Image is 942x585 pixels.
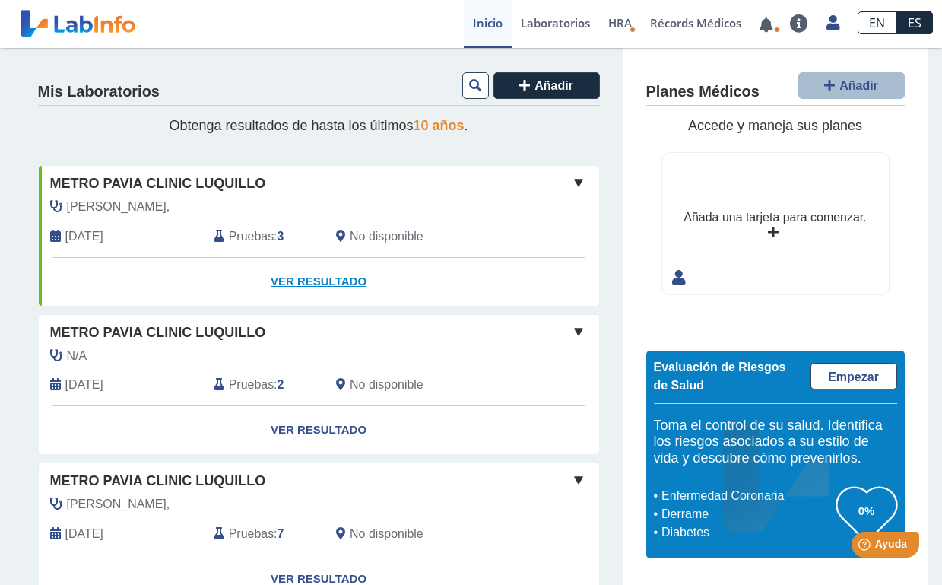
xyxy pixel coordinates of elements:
[807,526,925,568] iframe: Help widget launcher
[65,227,103,246] span: 2025-09-08
[202,525,325,543] div: :
[229,525,274,543] span: Pruebas
[50,471,266,491] span: Metro Pavia Clinic Luquillo
[65,525,103,543] span: 2025-05-27
[654,418,897,467] h5: Toma el control de su salud. Identifica los riesgos asociados a su estilo de vida y descubre cómo...
[836,501,897,520] h3: 0%
[39,406,599,454] a: Ver Resultado
[67,198,170,216] span: Talavera,
[646,83,760,101] h4: Planes Médicos
[534,79,573,92] span: Añadir
[67,495,170,513] span: Gonzalez Bossolo,
[658,523,836,542] li: Diabetes
[688,118,862,133] span: Accede y maneja sus planes
[278,230,284,243] b: 3
[858,11,896,34] a: EN
[608,15,632,30] span: HRA
[350,376,423,394] span: No disponible
[229,227,274,246] span: Pruebas
[278,527,284,540] b: 7
[810,363,897,389] a: Empezar
[278,378,284,391] b: 2
[39,258,599,306] a: Ver Resultado
[658,505,836,523] li: Derrame
[414,118,465,133] span: 10 años
[684,208,866,227] div: Añada una tarjeta para comenzar.
[828,370,879,383] span: Empezar
[202,227,325,246] div: :
[202,376,325,394] div: :
[350,227,423,246] span: No disponible
[38,83,160,101] h4: Mis Laboratorios
[229,376,274,394] span: Pruebas
[65,376,103,394] span: 2025-05-28
[896,11,933,34] a: ES
[169,118,468,133] span: Obtenga resultados de hasta los últimos .
[658,487,836,505] li: Enfermedad Coronaria
[798,72,905,99] button: Añadir
[654,361,786,392] span: Evaluación de Riesgos de Salud
[67,347,87,365] span: N/A
[839,79,878,92] span: Añadir
[350,525,423,543] span: No disponible
[50,323,266,343] span: Metro Pavia Clinic Luquillo
[493,72,600,99] button: Añadir
[50,173,266,194] span: Metro Pavia Clinic Luquillo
